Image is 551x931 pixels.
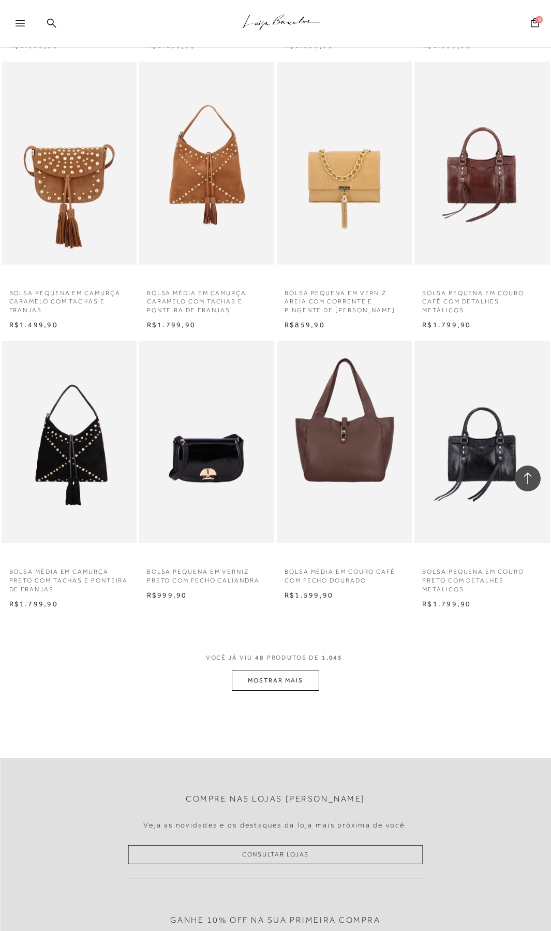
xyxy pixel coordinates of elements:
span: VOCÊ JÁ VIU PRODUTOS DE [206,654,346,661]
span: 1.045 [322,654,343,661]
a: BOLSA PEQUENA EM COURO PRETO COM DETALHES METÁLICOS [414,561,549,593]
span: R$1.799,90 [147,321,196,329]
span: R$1.799,90 [422,600,471,608]
a: BOLSA PEQUENA EM COURO CAFÉ COM DETALHES METÁLICOS BOLSA PEQUENA EM COURO CAFÉ COM DETALHES METÁL... [415,63,548,263]
button: MOSTRAR MAIS [232,671,319,691]
span: R$859,90 [285,321,325,329]
span: 0 [535,16,543,23]
a: BOLSA MÉDIA EM COURO CAFÉ COM FECHO DOURADO [277,561,412,585]
a: BOLSA PEQUENA EM VERNIZ AREIA COM CORRENTE E PINGENTE DE FRANJA DOURADA BOLSA PEQUENA EM VERNIZ A... [278,63,411,263]
a: BOLSA PEQUENA EM VERNIZ AREIA COM CORRENTE E PINGENTE DE [PERSON_NAME] [277,283,412,315]
a: BOLSA MÉDIA EM CAMURÇA CARAMELO COM TACHAS E PONTEIRA DE FRANJAS [139,283,274,315]
a: BOLSA MÉDIA EM CAMURÇA PRETO COM TACHAS E PONTEIRA DE FRANJAS [2,561,137,593]
a: BOLSA PEQUENA EM COURO CAFÉ COM DETALHES METÁLICOS [414,283,549,315]
img: BOLSA PEQUENA EM CAMURÇA CARAMELO COM TACHAS E FRANJAS [3,63,136,263]
span: R$1.799,90 [9,600,58,608]
span: R$999,90 [147,591,187,599]
span: R$1.799,90 [422,321,471,329]
span: R$1.499,90 [9,321,58,329]
a: BOLSA PEQUENA EM CAMURÇA CARAMELO COM TACHAS E FRANJAS BOLSA PEQUENA EM CAMURÇA CARAMELO COM TACH... [3,63,136,263]
a: BOLSA MÉDIA EM CAMURÇA CARAMELO COM TACHAS E PONTEIRA DE FRANJAS BOLSA MÉDIA EM CAMURÇA CARAMELO ... [140,63,273,263]
a: BOLSA PEQUENA EM COURO PRETO COM DETALHES METÁLICOS BOLSA PEQUENA EM COURO PRETO COM DETALHES MET... [415,342,548,542]
a: Consultar Lojas [128,845,423,864]
img: BOLSA MÉDIA EM COURO CAFÉ COM FECHO DOURADO [278,342,411,542]
a: BOLSA PEQUENA EM VERNIZ PRETO COM FECHO CALIANDRA [139,561,274,585]
h2: Ganhe 10% off na sua primeira compra [170,915,380,925]
img: BOLSA PEQUENA EM COURO PRETO COM DETALHES METÁLICOS [415,342,548,542]
img: BOLSA MÉDIA EM CAMURÇA PRETO COM TACHAS E PONTEIRA DE FRANJAS [3,342,136,542]
a: BOLSA MÉDIA EM CAMURÇA PRETO COM TACHAS E PONTEIRA DE FRANJAS BOLSA MÉDIA EM CAMURÇA PRETO COM TA... [3,342,136,542]
a: BOLSA PEQUENA EM CAMURÇA CARAMELO COM TACHAS E FRANJAS [2,283,137,315]
img: BOLSA PEQUENA EM VERNIZ AREIA COM CORRENTE E PINGENTE DE FRANJA DOURADA [278,63,411,263]
h4: Veja as novidades e os destaques da loja mais próxima de você. [143,821,408,830]
span: 48 [255,654,264,661]
span: R$1.599,90 [285,591,333,599]
img: BOLSA PEQUENA EM COURO CAFÉ COM DETALHES METÁLICOS [415,63,548,263]
img: BOLSA MÉDIA EM CAMURÇA CARAMELO COM TACHAS E PONTEIRA DE FRANJAS [140,63,273,263]
a: BOLSA MÉDIA EM COURO CAFÉ COM FECHO DOURADO BOLSA MÉDIA EM COURO CAFÉ COM FECHO DOURADO [278,342,411,542]
button: 0 [528,17,542,31]
h2: Compre nas lojas [PERSON_NAME] [186,794,365,804]
img: BOLSA PEQUENA EM VERNIZ PRETO COM FECHO CALIANDRA [140,342,273,542]
a: BOLSA PEQUENA EM VERNIZ PRETO COM FECHO CALIANDRA BOLSA PEQUENA EM VERNIZ PRETO COM FECHO CALIANDRA [140,342,273,542]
